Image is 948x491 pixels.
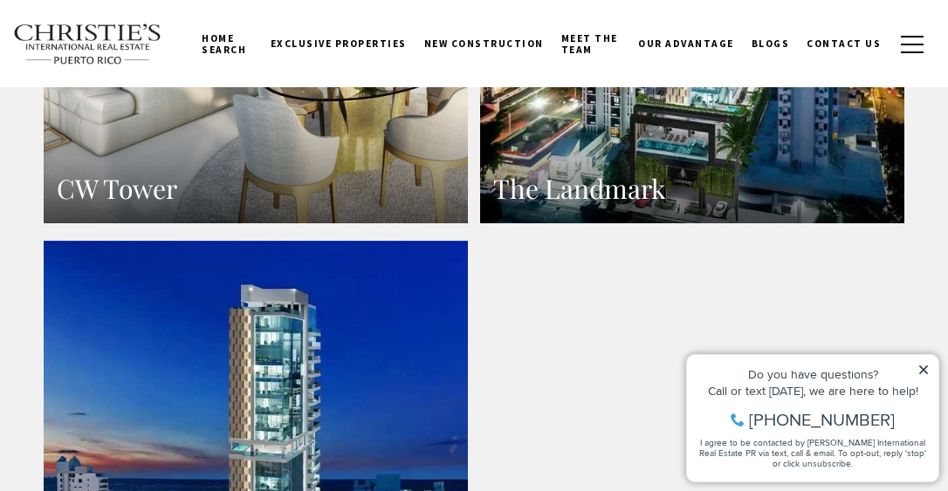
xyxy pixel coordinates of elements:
a: Home Search [193,17,262,72]
h3: The Landmark [493,172,891,206]
span: New Construction [424,38,544,50]
a: Meet the Team [553,17,629,72]
iframe: bss-luxurypresence [589,17,931,237]
a: Exclusive Properties [262,22,416,65]
span: Exclusive Properties [271,38,407,50]
h3: CW Tower [57,172,455,206]
img: Christie's International Real Estate text transparent background [13,24,162,65]
a: New Construction [416,22,553,65]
